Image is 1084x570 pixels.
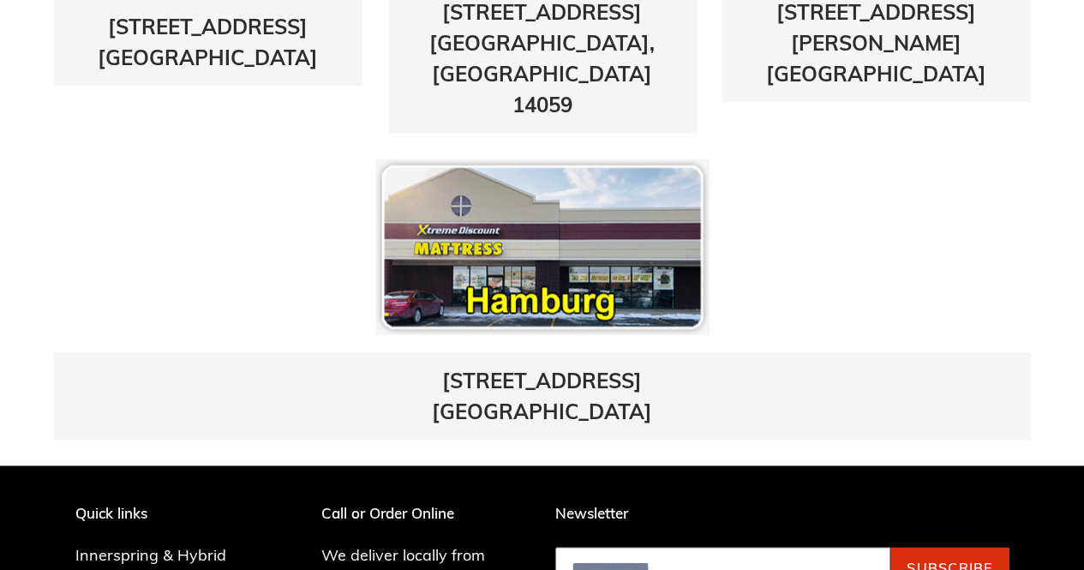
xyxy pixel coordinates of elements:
p: Newsletter [555,504,1009,521]
p: Call or Order Online [321,504,530,521]
a: Innerspring & Hybrid [75,544,226,564]
a: [STREET_ADDRESS][GEOGRAPHIC_DATA] [432,368,652,424]
img: pf-66afa184--hamburgloc.png [375,159,710,335]
p: Quick links [75,504,252,521]
a: [STREET_ADDRESS][GEOGRAPHIC_DATA] [98,14,318,70]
